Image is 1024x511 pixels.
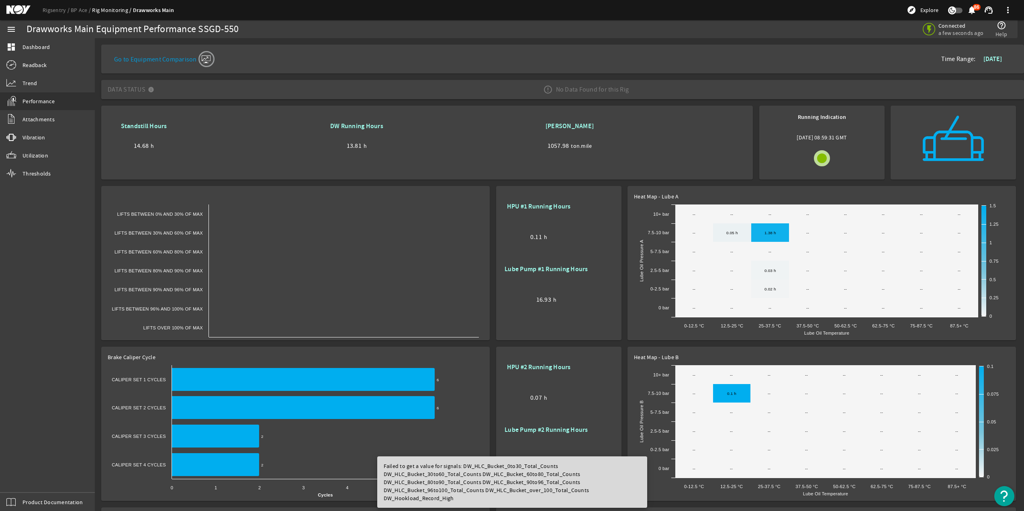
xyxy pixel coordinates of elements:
text: 50-62.5 °C [834,323,857,328]
text: -- [844,249,847,254]
text: -- [958,212,961,217]
span: Thresholds [22,170,51,178]
span: 14.68 [134,142,149,150]
text: -- [806,268,809,273]
text: -- [958,287,961,291]
text: 0.075 [987,392,999,397]
text: -- [955,373,958,377]
text: -- [918,448,921,452]
text: 10+ bar [653,372,669,377]
text: 87.5+ °C [950,323,969,328]
text: -- [920,268,923,273]
text: 37.5-50 °C [797,323,819,328]
text: 0.1 h [727,391,736,396]
span: Explore [920,6,938,14]
text: -- [882,287,885,291]
text: 12.5-25 °C [721,323,743,328]
text: -- [880,391,883,396]
text: 0 bar [658,466,669,471]
span: 0.07 [530,394,542,402]
text: 0-2.5 bar [650,286,669,291]
text: 25-37.5 °C [758,484,781,489]
span: Heat Map - Lube B [634,354,679,361]
span: h [544,394,547,402]
text: -- [730,249,733,254]
text: 3 [302,485,305,490]
text: 6 [437,378,439,382]
a: BP Ace [71,6,92,14]
text: -- [805,410,808,415]
text: -- [730,410,733,415]
span: Connected [938,22,983,29]
text: -- [693,448,695,452]
text: -- [958,231,961,235]
span: Vibration [22,133,45,141]
text: -- [843,410,846,415]
text: 10+ bar [653,212,669,217]
text: -- [693,373,695,377]
text: -- [730,466,733,471]
text: 0-12.5 °C [684,484,704,489]
text: Lifts Between 0% and 30% of Max [117,212,203,217]
text: 5-7.5 bar [650,410,669,415]
text: 0 [171,485,173,490]
text: 0.03 h [764,268,776,273]
text: 2 [261,434,264,439]
text: Lifts Between 30% and 60% of Max [114,231,203,235]
span: Help [995,30,1007,38]
text: Lube Oil Temperature [803,491,848,496]
text: -- [768,391,771,396]
text: -- [693,466,695,471]
text: -- [880,429,883,433]
text: -- [955,466,958,471]
text: Lifts Between 90% and 96% of Max [114,287,203,292]
text: 87.5+ °C [948,484,966,489]
text: -- [693,410,695,415]
text: -- [920,212,923,217]
text: -- [730,212,733,217]
text: -- [730,306,733,310]
text: -- [730,373,733,377]
text: 0.1 [987,364,993,369]
span: Product Documentation [22,498,83,506]
text: -- [806,287,809,291]
text: 0 bar [658,305,669,310]
text: -- [768,448,771,452]
text: 1 [215,485,217,490]
text: -- [882,212,885,217]
b: [DATE] [983,55,1002,63]
text: -- [693,249,695,254]
text: 1 [989,240,992,245]
text: -- [730,268,733,273]
text: -- [880,466,883,471]
text: -- [768,410,771,415]
div: Time Range: [941,52,1018,66]
span: Performance [22,97,55,105]
text: -- [882,249,885,254]
mat-icon: help_outline [997,20,1006,30]
text: -- [693,429,695,433]
text: -- [769,249,771,254]
text: 0.5 [989,277,996,282]
text: 0 [987,474,989,479]
text: Lube Oil Pressure A [639,240,644,282]
text: -- [806,212,809,217]
text: -- [920,287,923,291]
span: 1057.98 [548,142,569,150]
text: Caliper Set 2 Cycles [112,405,166,410]
text: Caliper Set 3 Cycles [112,434,166,439]
text: 2.5-5 bar [650,429,669,433]
text: -- [693,391,695,396]
span: Trend [22,79,37,87]
span: h [364,142,367,150]
text: 2.5-5 bar [650,268,669,273]
b: [PERSON_NAME] [546,122,594,130]
text: -- [730,287,733,291]
a: Rig Monitoring [92,6,133,14]
b: DW Running Hours [330,122,383,130]
span: h [544,233,547,241]
span: Readback [22,61,47,69]
text: 37.5-50 °C [795,484,818,489]
a: Go to Equipment Comparison [114,49,213,65]
text: -- [844,287,847,291]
